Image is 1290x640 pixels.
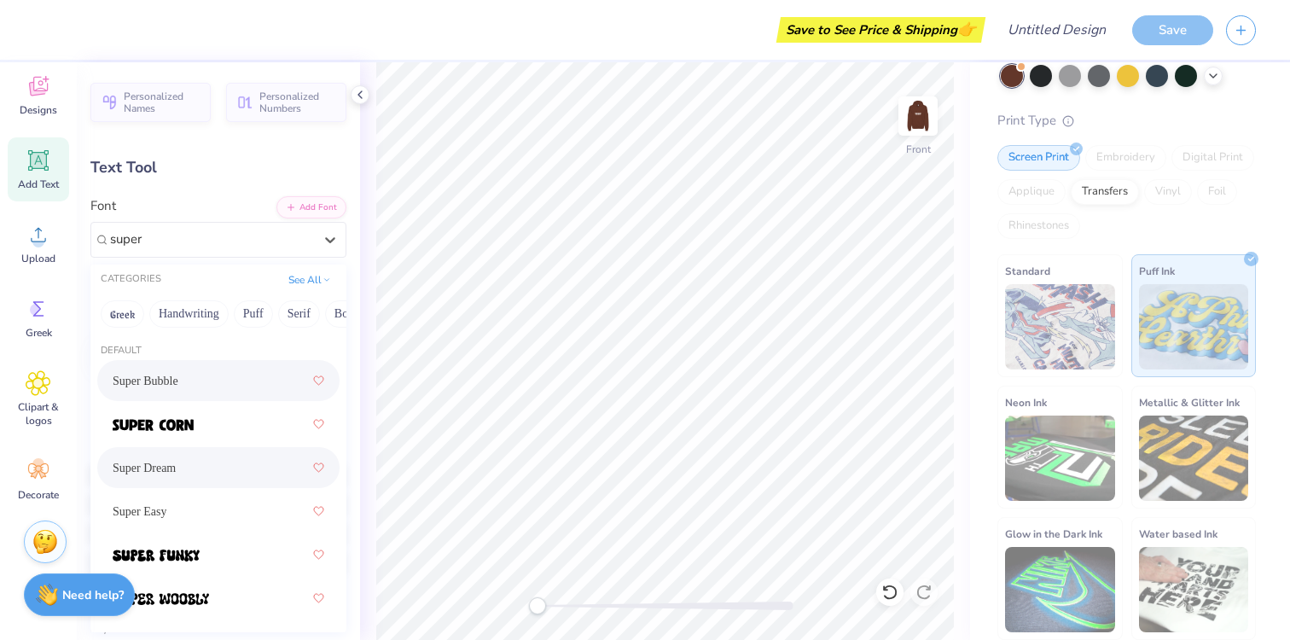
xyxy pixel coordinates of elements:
div: Text Tool [90,156,346,179]
span: Decorate [18,488,59,502]
span: Water based Ink [1139,525,1217,543]
strong: Need help? [62,587,124,603]
span: Greek [26,326,52,340]
img: Super Woobly [113,593,209,605]
img: Neon Ink [1005,416,1115,501]
button: Personalized Names [90,83,211,122]
button: Serif [278,300,320,328]
span: Super Easy [113,503,166,521]
span: Standard [1005,262,1050,280]
button: Bold [325,300,367,328]
span: Metallic & Glitter Ink [1139,393,1240,411]
div: Save to See Price & Shipping [781,17,981,43]
img: Super Corn [113,419,194,431]
span: Super Dream [113,459,176,477]
img: Water based Ink [1139,547,1249,632]
span: Glow in the Dark Ink [1005,525,1102,543]
img: Glow in the Dark Ink [1005,547,1115,632]
div: Print Type [997,111,1256,131]
div: CATEGORIES [101,272,161,287]
button: Greek [101,300,144,328]
span: Designs [20,103,57,117]
div: Rhinestones [997,213,1080,239]
span: Clipart & logos [10,400,67,428]
img: Front [901,99,935,133]
div: Foil [1197,179,1237,205]
label: Font [90,196,116,216]
div: Default [90,344,346,358]
span: 👉 [957,19,976,39]
div: Embroidery [1085,145,1166,171]
div: Digital Print [1171,145,1254,171]
span: Puff Ink [1139,262,1175,280]
img: Super Funky [113,550,200,561]
span: Upload [21,252,55,265]
button: Handwriting [149,300,229,328]
span: Add Text [18,177,59,191]
span: Neon Ink [1005,393,1047,411]
button: See All [283,271,336,288]
span: Super Bubble [113,372,178,390]
span: Personalized Numbers [259,90,336,114]
button: Personalized Numbers [226,83,346,122]
div: Transfers [1071,179,1139,205]
input: Untitled Design [994,13,1119,47]
div: Vinyl [1144,179,1192,205]
div: Screen Print [997,145,1080,171]
button: Puff [234,300,273,328]
button: Add Font [276,196,346,218]
div: Accessibility label [529,597,546,614]
img: Metallic & Glitter Ink [1139,416,1249,501]
span: Personalized Names [124,90,200,114]
img: Standard [1005,284,1115,369]
div: Applique [997,179,1066,205]
img: Puff Ink [1139,284,1249,369]
div: Front [906,142,931,157]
